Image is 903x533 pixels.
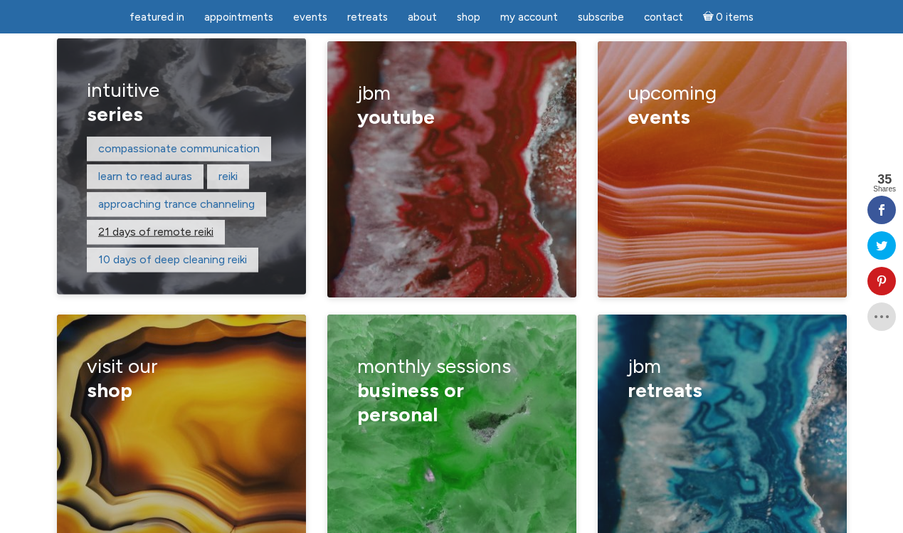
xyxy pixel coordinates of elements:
a: 10 days of deep cleaning reiki [98,253,247,266]
a: Subscribe [569,4,633,31]
span: Shop [457,11,480,23]
span: Subscribe [578,11,624,23]
a: My Account [492,4,566,31]
a: approaching trance channeling [98,197,255,211]
span: Appointments [204,11,273,23]
h3: monthly sessions [357,344,546,436]
span: Events [293,11,327,23]
h3: JBM [628,344,816,412]
span: YouTube [357,105,435,129]
h3: visit our [87,344,275,412]
span: shop [87,378,132,402]
a: Appointments [196,4,282,31]
a: Contact [635,4,692,31]
a: compassionate communication [98,142,260,155]
a: Events [285,4,336,31]
span: business or personal [357,378,464,426]
span: events [628,105,690,129]
a: Cart0 items [695,2,763,31]
a: learn to read auras [98,169,192,183]
span: 35 [873,173,896,186]
a: featured in [121,4,193,31]
span: series [87,102,143,126]
span: retreats [628,378,702,402]
h3: JBM [357,71,546,139]
span: Retreats [347,11,388,23]
i: Cart [703,11,717,23]
span: featured in [130,11,184,23]
h3: upcoming [628,71,816,139]
a: reiki [218,169,238,183]
a: Retreats [339,4,396,31]
a: Shop [448,4,489,31]
h3: Intuitive [87,68,275,136]
span: My Account [500,11,558,23]
span: 0 items [716,12,754,23]
span: Contact [644,11,683,23]
span: Shares [873,186,896,193]
a: 21 days of remote reiki [98,225,213,238]
span: About [408,11,437,23]
a: About [399,4,445,31]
